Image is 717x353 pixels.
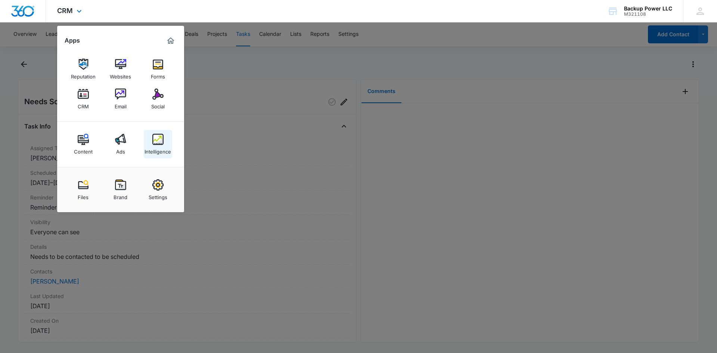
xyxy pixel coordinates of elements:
[106,176,135,204] a: Brand
[74,145,93,155] div: Content
[165,35,177,47] a: Marketing 360® Dashboard
[69,176,97,204] a: Files
[151,100,165,109] div: Social
[106,130,135,158] a: Ads
[144,176,172,204] a: Settings
[624,12,672,17] div: account id
[144,85,172,113] a: Social
[65,37,80,44] h2: Apps
[114,191,127,200] div: Brand
[71,70,96,80] div: Reputation
[116,145,125,155] div: Ads
[106,85,135,113] a: Email
[69,130,97,158] a: Content
[151,70,165,80] div: Forms
[69,85,97,113] a: CRM
[78,191,89,200] div: Files
[57,7,73,15] span: CRM
[149,191,167,200] div: Settings
[69,55,97,83] a: Reputation
[144,55,172,83] a: Forms
[110,70,131,80] div: Websites
[78,100,89,109] div: CRM
[115,100,127,109] div: Email
[144,130,172,158] a: Intelligence
[624,6,672,12] div: account name
[106,55,135,83] a: Websites
[145,145,171,155] div: Intelligence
